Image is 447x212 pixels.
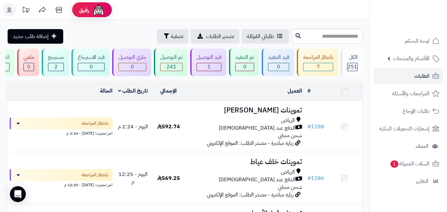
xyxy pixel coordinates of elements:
span: # [307,174,311,182]
span: 2 [54,63,58,71]
a: السلات المتروكة1 [374,156,443,172]
a: جاري التوصيل 0 [111,49,153,76]
div: جاري التوصيل [118,54,146,61]
span: تصدير الطلبات [206,32,234,40]
span: 0 [277,63,280,71]
a: تصدير الطلبات [191,29,240,44]
a: تحديثات المنصة [18,3,34,18]
a: قيد التنفيذ 0 [260,49,295,76]
div: 0 [119,63,146,71]
h3: تموينات [PERSON_NAME] [189,106,302,114]
a: قيد الاسترجاع 0 [70,49,111,76]
button: تصفية [157,29,189,44]
span: 592.74 [157,123,180,131]
a: قيد التوصيل 1 [189,49,228,76]
a: #1286 [307,174,324,182]
span: 251 [347,63,357,71]
div: Open Intercom Messenger [10,186,26,202]
div: تم التنفيذ [235,54,254,61]
span: # [307,123,311,131]
div: الكل [347,54,358,61]
a: المراجعات والأسئلة [374,86,443,102]
a: مسترجع 2 [40,49,70,76]
a: تاريخ الطلب [118,87,148,95]
a: تم التنفيذ 0 [228,49,260,76]
a: تم التوصيل 241 [153,49,189,76]
span: طلبات الإرجاع [403,106,429,116]
div: قيد التوصيل [197,54,221,61]
a: الطلبات [374,68,443,84]
div: 0 [24,63,34,71]
span: المراجعات والأسئلة [392,89,429,98]
a: بانتظار المراجعة 7 [295,49,339,76]
span: الأقسام والمنتجات [393,54,429,63]
div: بانتظار المراجعة [303,54,333,61]
a: طلباتي المُوكلة [242,29,289,44]
div: 0 [268,63,289,71]
a: إضافة طلب جديد [8,29,63,44]
div: ملغي [23,54,34,61]
span: الدفع عند [DEMOGRAPHIC_DATA] [219,176,295,184]
span: شحن مجاني [278,183,302,191]
div: قيد الاسترجاع [78,54,105,61]
span: اليوم - 2:24 م [118,123,148,131]
a: الإجمالي [160,87,177,95]
div: اخر تحديث: [DATE] - 2:24 م [10,129,112,136]
span: 569.25 [157,174,180,182]
span: 0 [90,63,93,71]
span: العملاء [416,142,428,151]
a: العميل [288,87,302,95]
div: 0 [236,63,254,71]
span: 1 [207,63,211,71]
div: 1 [197,63,221,71]
span: طلباتي المُوكلة [247,32,274,40]
a: الحالة [100,87,112,95]
span: شحن مجاني [278,132,302,140]
span: زيارة مباشرة - مصدر الطلب: الموقع الإلكتروني [207,139,293,147]
a: لوحة التحكم [374,33,443,49]
span: 7 [317,63,320,71]
span: تصفية [171,32,183,40]
span: الرياض [281,168,295,176]
div: 2 [48,63,64,71]
a: #1288 [307,123,324,131]
span: رفيق [79,6,89,14]
span: إشعارات التحويلات البنكية [379,124,429,133]
span: الدفع عند [DEMOGRAPHIC_DATA] [219,124,295,132]
span: بانتظار المراجعة [82,120,109,127]
a: التقارير [374,173,443,189]
span: 1 [390,160,398,168]
span: الطلبات [414,71,429,81]
div: 7 [303,63,333,71]
a: ملغي 0 [16,49,40,76]
span: الرياض [281,117,295,124]
a: # [307,87,311,95]
span: إضافة طلب جديد [13,32,49,40]
img: ai-face.png [92,3,105,17]
span: 0 [131,63,134,71]
a: الكل251 [339,49,364,76]
span: زيارة مباشرة - مصدر الطلب: الموقع الإلكتروني [207,191,293,199]
div: 0 [78,63,104,71]
span: 0 [27,63,30,71]
div: 241 [160,63,182,71]
h3: تموينات خلف عياط [189,158,302,166]
span: السلات المتروكة [390,159,429,168]
span: بانتظار المراجعة [82,172,109,178]
div: مسترجع [48,54,64,61]
div: تم التوصيل [160,54,183,61]
div: اخر تحديث: [DATE] - 12:25 م [10,181,112,188]
a: العملاء [374,138,443,154]
a: طلبات الإرجاع [374,103,443,119]
span: لوحة التحكم [405,36,429,46]
span: 0 [243,63,246,71]
span: اليوم - 12:25 م [118,170,148,186]
span: التقارير [416,177,428,186]
span: 241 [166,63,176,71]
a: إشعارات التحويلات البنكية [374,121,443,137]
div: قيد التنفيذ [268,54,289,61]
